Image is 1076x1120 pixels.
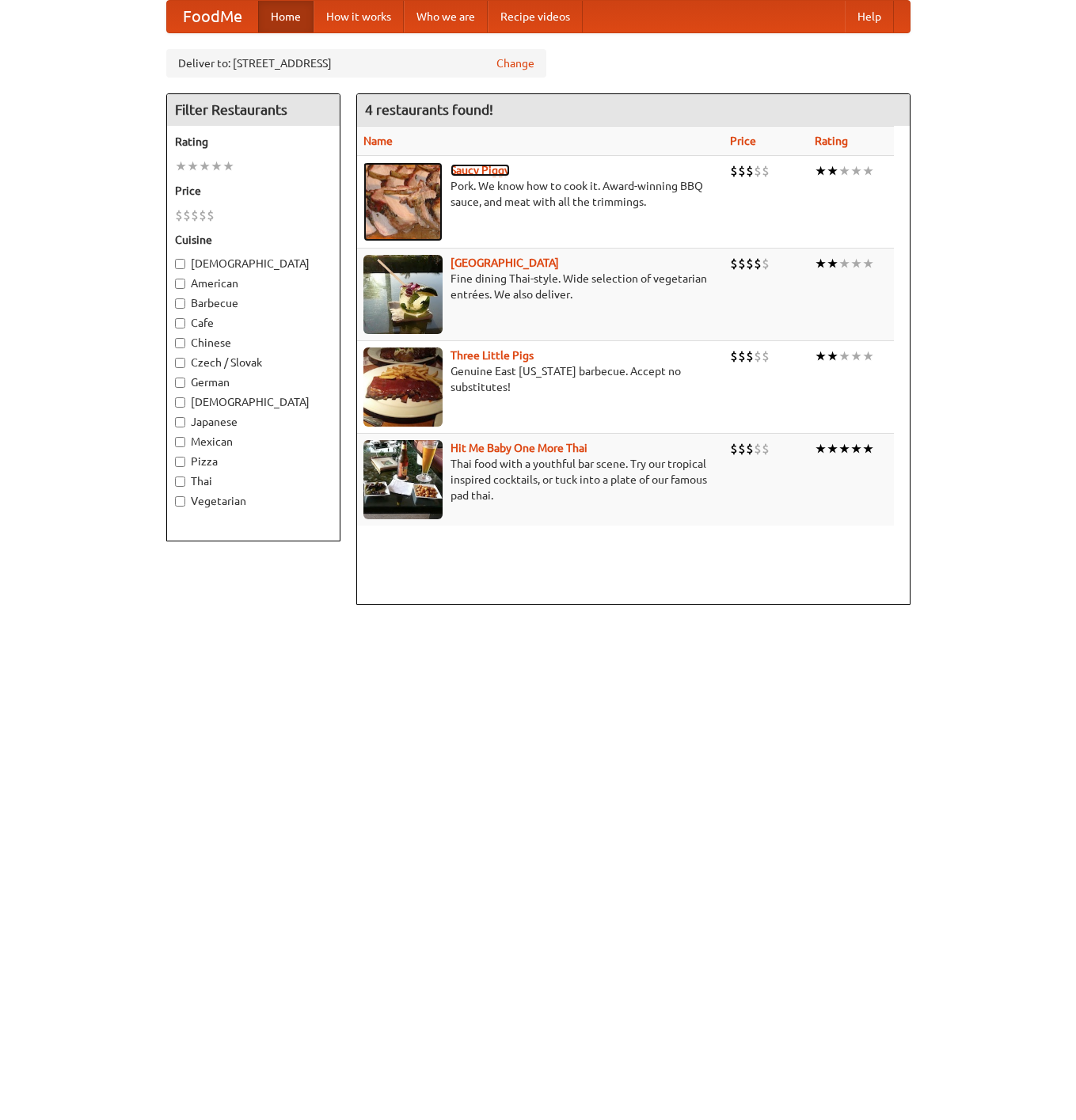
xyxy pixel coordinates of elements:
[363,363,718,395] p: Genuine East [US_STATE] barbecue. Accept no substitutes!
[183,207,191,224] li: $
[730,135,756,147] a: Price
[488,1,583,32] a: Recipe videos
[838,440,850,457] li: ★
[175,232,332,248] h5: Cuisine
[762,440,770,457] li: $
[850,347,862,365] li: ★
[175,256,332,271] label: [DEMOGRAPHIC_DATA]
[754,347,762,365] li: $
[815,347,827,365] li: ★
[175,394,332,410] label: [DEMOGRAPHIC_DATA]
[175,279,185,289] input: American
[363,271,718,302] p: Fine dining Thai-style. Wide selection of vegetarian entrées. We also deliver.
[175,414,332,430] label: Japanese
[451,442,587,454] a: Hit Me Baby One More Thai
[175,493,332,509] label: Vegetarian
[175,397,185,408] input: [DEMOGRAPHIC_DATA]
[850,162,862,180] li: ★
[451,256,559,269] a: [GEOGRAPHIC_DATA]
[862,162,874,180] li: ★
[175,318,185,328] input: Cafe
[815,440,827,457] li: ★
[730,347,738,365] li: $
[175,158,187,175] li: ★
[175,454,332,469] label: Pizza
[363,456,718,503] p: Thai food with a youthful bar scene. Try our tropical inspired cocktails, or tuck into a plate of...
[175,496,185,507] input: Vegetarian
[166,49,546,78] div: Deliver to: [STREET_ADDRESS]
[838,347,850,365] li: ★
[850,255,862,272] li: ★
[815,162,827,180] li: ★
[827,347,838,365] li: ★
[730,162,738,180] li: $
[191,207,199,224] li: $
[746,162,754,180] li: $
[175,295,332,311] label: Barbecue
[175,298,185,309] input: Barbecue
[496,55,534,71] a: Change
[404,1,488,32] a: Who we are
[363,440,443,519] img: babythai.jpg
[815,255,827,272] li: ★
[762,255,770,272] li: $
[175,338,185,348] input: Chinese
[258,1,314,32] a: Home
[175,275,332,291] label: American
[175,207,183,224] li: $
[730,255,738,272] li: $
[175,437,185,447] input: Mexican
[754,440,762,457] li: $
[845,1,894,32] a: Help
[363,178,718,210] p: Pork. We know how to cook it. Award-winning BBQ sauce, and meat with all the trimmings.
[175,476,185,487] input: Thai
[746,347,754,365] li: $
[187,158,199,175] li: ★
[175,457,185,467] input: Pizza
[167,1,258,32] a: FoodMe
[862,255,874,272] li: ★
[862,440,874,457] li: ★
[815,135,848,147] a: Rating
[762,162,770,180] li: $
[199,158,211,175] li: ★
[175,315,332,331] label: Cafe
[754,255,762,272] li: $
[175,355,332,370] label: Czech / Slovak
[222,158,234,175] li: ★
[175,259,185,269] input: [DEMOGRAPHIC_DATA]
[738,255,746,272] li: $
[175,434,332,450] label: Mexican
[738,162,746,180] li: $
[175,417,185,427] input: Japanese
[363,255,443,334] img: satay.jpg
[199,207,207,224] li: $
[838,255,850,272] li: ★
[207,207,215,224] li: $
[363,162,443,241] img: saucy.jpg
[762,347,770,365] li: $
[738,440,746,457] li: $
[730,440,738,457] li: $
[827,255,838,272] li: ★
[363,135,393,147] a: Name
[175,134,332,150] h5: Rating
[175,183,332,199] h5: Price
[827,440,838,457] li: ★
[365,102,493,117] ng-pluralize: 4 restaurants found!
[754,162,762,180] li: $
[314,1,404,32] a: How it works
[451,164,510,177] a: Saucy Piggy
[451,349,534,362] a: Three Little Pigs
[211,158,222,175] li: ★
[175,378,185,388] input: German
[175,335,332,351] label: Chinese
[738,347,746,365] li: $
[827,162,838,180] li: ★
[746,255,754,272] li: $
[175,358,185,368] input: Czech / Slovak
